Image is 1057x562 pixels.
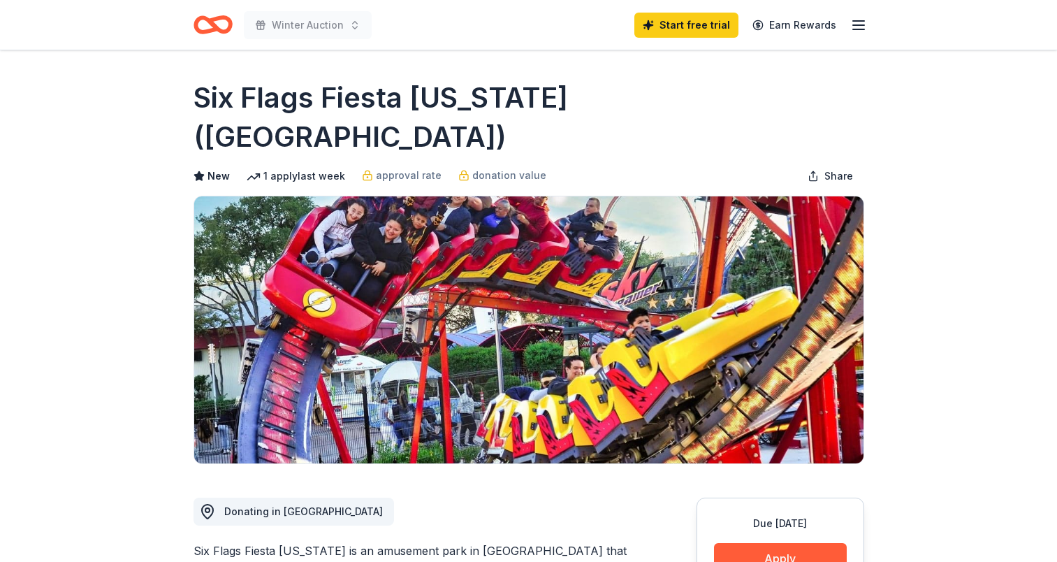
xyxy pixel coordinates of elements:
[244,11,372,39] button: Winter Auction
[362,167,442,184] a: approval rate
[224,505,383,517] span: Donating in [GEOGRAPHIC_DATA]
[714,515,847,532] div: Due [DATE]
[272,17,344,34] span: Winter Auction
[194,8,233,41] a: Home
[824,168,853,185] span: Share
[376,167,442,184] span: approval rate
[744,13,845,38] a: Earn Rewards
[634,13,738,38] a: Start free trial
[796,162,864,190] button: Share
[207,168,230,185] span: New
[247,168,345,185] div: 1 apply last week
[472,167,546,184] span: donation value
[194,196,863,463] img: Image for Six Flags Fiesta Texas (San Antonio)
[458,167,546,184] a: donation value
[194,78,864,157] h1: Six Flags Fiesta [US_STATE] ([GEOGRAPHIC_DATA])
